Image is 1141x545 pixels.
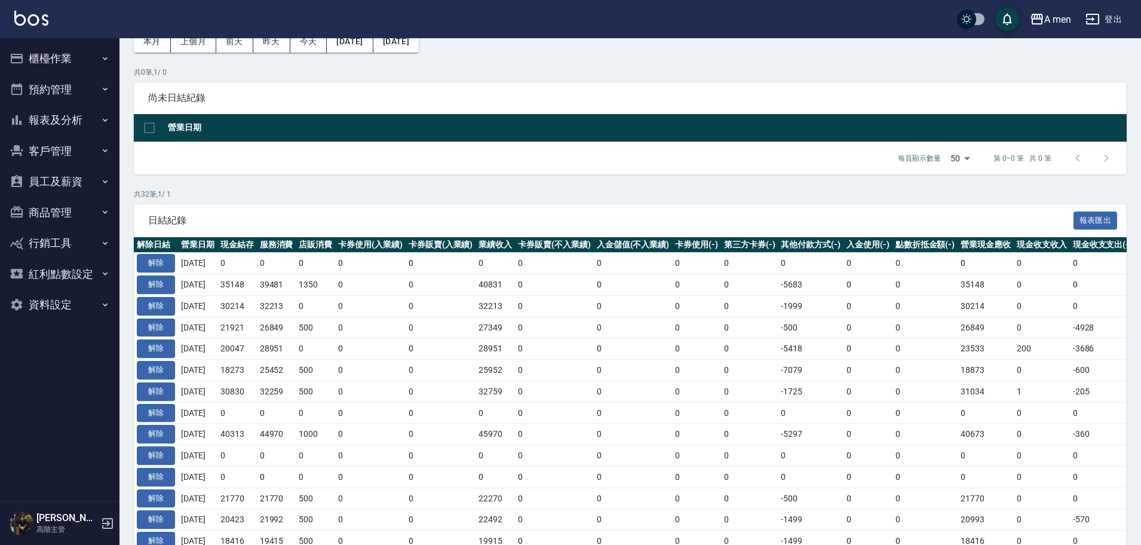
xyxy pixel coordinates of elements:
button: [DATE] [373,30,419,53]
td: 0 [1070,295,1136,317]
td: 0 [844,253,892,274]
td: 21770 [217,488,257,509]
td: 0 [672,295,721,317]
th: 第三方卡券(-) [721,237,778,253]
button: 解除 [137,489,175,508]
a: 報表匯出 [1073,214,1118,225]
button: 報表匯出 [1073,212,1118,230]
td: 0 [217,445,257,467]
td: 0 [958,402,1014,424]
td: 0 [1014,360,1070,381]
td: 0 [672,274,721,296]
td: -5683 [778,274,844,296]
td: 0 [257,445,296,467]
td: 0 [892,466,958,488]
button: 資料設定 [5,289,115,320]
td: 0 [672,338,721,360]
td: 0 [296,445,335,467]
td: 0 [335,509,406,531]
td: 200 [1014,338,1070,360]
td: 0 [594,509,673,531]
td: -570 [1070,509,1136,531]
span: 尚未日結紀錄 [148,92,1112,104]
th: 解除日結 [134,237,178,253]
button: save [995,7,1019,31]
td: 0 [594,338,673,360]
td: 0 [335,338,406,360]
td: -4928 [1070,317,1136,338]
td: 0 [594,466,673,488]
td: 0 [406,488,476,509]
td: 0 [335,360,406,381]
td: 0 [1014,424,1070,445]
td: 0 [721,360,778,381]
td: 0 [721,445,778,467]
td: 30214 [958,295,1014,317]
td: 0 [892,338,958,360]
h5: [PERSON_NAME] [36,512,97,524]
button: 報表及分析 [5,105,115,136]
td: 0 [406,317,476,338]
p: 第 0–0 筆 共 0 筆 [993,153,1051,164]
td: 26849 [958,317,1014,338]
button: 昨天 [253,30,290,53]
td: 0 [721,424,778,445]
td: 0 [594,360,673,381]
td: 0 [515,509,594,531]
td: 0 [406,274,476,296]
td: 0 [335,295,406,317]
button: 商品管理 [5,197,115,228]
td: 0 [406,466,476,488]
p: 共 32 筆, 1 / 1 [134,189,1127,200]
th: 卡券販賣(入業績) [406,237,476,253]
td: 0 [892,295,958,317]
td: 0 [844,274,892,296]
th: 入金儲值(不入業績) [594,237,673,253]
td: 0 [892,488,958,509]
td: 0 [594,253,673,274]
td: -5418 [778,338,844,360]
td: 0 [844,338,892,360]
th: 卡券販賣(不入業績) [515,237,594,253]
th: 其他付款方式(-) [778,237,844,253]
td: [DATE] [178,295,217,317]
button: 紅利點數設定 [5,259,115,290]
td: 0 [515,253,594,274]
td: -500 [778,317,844,338]
th: 店販消費 [296,237,335,253]
td: 0 [406,381,476,402]
th: 卡券使用(入業績) [335,237,406,253]
td: 0 [1014,295,1070,317]
td: 0 [892,317,958,338]
td: 40313 [217,424,257,445]
button: [DATE] [327,30,373,53]
td: 500 [296,360,335,381]
td: 0 [1014,509,1070,531]
td: [DATE] [178,445,217,467]
td: 0 [406,509,476,531]
button: 員工及薪資 [5,166,115,197]
td: [DATE] [178,488,217,509]
td: 1 [1014,381,1070,402]
td: 0 [844,360,892,381]
td: 0 [721,253,778,274]
td: 21770 [257,488,296,509]
td: 0 [892,445,958,467]
td: 0 [594,424,673,445]
td: 0 [296,338,335,360]
td: 0 [672,509,721,531]
td: 35148 [217,274,257,296]
td: 0 [672,424,721,445]
td: 0 [406,338,476,360]
td: 0 [672,381,721,402]
td: 0 [721,488,778,509]
td: 0 [1014,445,1070,467]
button: 前天 [216,30,253,53]
td: 0 [594,274,673,296]
td: 0 [257,402,296,424]
td: 20423 [217,509,257,531]
td: 31034 [958,381,1014,402]
td: 0 [721,295,778,317]
td: 0 [335,402,406,424]
td: 0 [257,253,296,274]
